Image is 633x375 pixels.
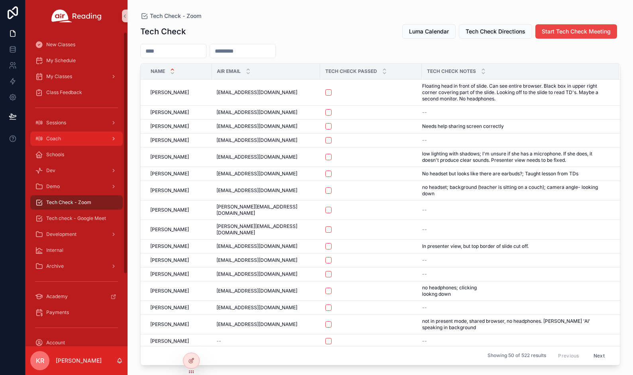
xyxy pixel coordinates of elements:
[216,271,315,277] a: [EMAIL_ADDRESS][DOMAIN_NAME]
[30,179,123,194] a: Demo
[216,288,297,294] span: [EMAIL_ADDRESS][DOMAIN_NAME]
[216,257,315,263] a: [EMAIL_ADDRESS][DOMAIN_NAME]
[466,27,525,35] span: Tech Check Directions
[46,135,61,142] span: Coach
[422,123,609,130] a: Needs help sharing screen correctly
[150,187,189,194] span: [PERSON_NAME]
[140,26,186,37] h1: Tech Check
[46,151,64,158] span: Schools
[151,68,165,75] span: Name
[140,12,201,20] a: Tech Check - Zoom
[46,293,68,300] span: Academy
[51,10,102,22] img: App logo
[422,318,609,331] a: not in present mode, shared browser, no headphones. [PERSON_NAME] 'AI' speaking in background
[216,288,315,294] a: [EMAIL_ADDRESS][DOMAIN_NAME]
[488,353,546,359] span: Showing 50 of 522 results
[422,338,427,344] span: --
[46,247,63,253] span: Internal
[150,154,189,160] span: [PERSON_NAME]
[422,123,504,130] span: Needs help sharing screen correctly
[422,338,609,344] a: --
[216,187,297,194] span: [EMAIL_ADDRESS][DOMAIN_NAME]
[46,309,69,316] span: Payments
[422,226,609,233] a: --
[422,171,609,177] a: No headset but looks like there are earbuds?; Taught lesson from TDs
[216,187,315,194] a: [EMAIL_ADDRESS][DOMAIN_NAME]
[217,68,241,75] span: Air Email
[216,89,315,96] a: [EMAIL_ADDRESS][DOMAIN_NAME]
[216,204,315,216] a: [PERSON_NAME][EMAIL_ADDRESS][DOMAIN_NAME]
[36,356,44,365] span: KR
[30,147,123,162] a: Schools
[56,357,102,365] p: [PERSON_NAME]
[216,304,315,311] a: [EMAIL_ADDRESS][DOMAIN_NAME]
[30,211,123,226] a: Tech check - Google Meet
[422,207,427,213] span: --
[46,120,66,126] span: Sessions
[216,223,315,236] a: [PERSON_NAME][EMAIL_ADDRESS][DOMAIN_NAME]
[216,338,315,344] a: --
[150,137,207,143] a: [PERSON_NAME]
[427,68,476,75] span: Tech Check Notes
[46,167,55,174] span: Dev
[46,183,60,190] span: Demo
[150,171,189,177] span: [PERSON_NAME]
[216,109,315,116] a: [EMAIL_ADDRESS][DOMAIN_NAME]
[150,338,189,344] span: [PERSON_NAME]
[325,68,377,75] span: Tech Check Passed
[216,338,221,344] span: --
[150,207,189,213] span: [PERSON_NAME]
[30,69,123,84] a: My Classes
[588,349,610,362] button: Next
[150,187,207,194] a: [PERSON_NAME]
[150,123,189,130] span: [PERSON_NAME]
[46,57,76,64] span: My Schedule
[26,32,128,346] div: scrollable content
[216,123,315,130] a: [EMAIL_ADDRESS][DOMAIN_NAME]
[30,336,123,350] a: Account
[422,243,529,249] span: In presenter view, but top border of slide cut off.
[150,338,207,344] a: [PERSON_NAME]
[216,271,297,277] span: [EMAIL_ADDRESS][DOMAIN_NAME]
[150,304,207,311] a: [PERSON_NAME]
[30,289,123,304] a: Academy
[150,89,189,96] span: [PERSON_NAME]
[30,116,123,130] a: Sessions
[150,226,207,233] a: [PERSON_NAME]
[402,24,456,39] button: Luma Calendar
[216,137,315,143] a: [EMAIL_ADDRESS][DOMAIN_NAME]
[216,257,297,263] span: [EMAIL_ADDRESS][DOMAIN_NAME]
[422,243,609,249] a: In presenter view, but top border of slide cut off.
[422,137,609,143] a: --
[150,171,207,177] a: [PERSON_NAME]
[542,27,611,35] span: Start Tech Check Meeting
[422,171,578,177] span: No headset but looks like there are earbuds?; Taught lesson from TDs
[30,305,123,320] a: Payments
[216,243,315,249] a: [EMAIL_ADDRESS][DOMAIN_NAME]
[422,184,609,197] a: no headset; background (teacher is sitting on a couch); camera angle- looking down
[46,215,106,222] span: Tech check - Google Meet
[150,271,189,277] span: [PERSON_NAME]
[150,321,189,328] span: [PERSON_NAME]
[46,199,91,206] span: Tech Check - Zoom
[150,243,207,249] a: [PERSON_NAME]
[150,288,189,294] span: [PERSON_NAME]
[216,321,315,328] a: [EMAIL_ADDRESS][DOMAIN_NAME]
[150,109,207,116] a: [PERSON_NAME]
[216,123,297,130] span: [EMAIL_ADDRESS][DOMAIN_NAME]
[422,304,427,311] span: --
[422,257,427,263] span: --
[46,263,64,269] span: Archive
[422,207,609,213] a: --
[30,132,123,146] a: Coach
[216,243,297,249] span: [EMAIL_ADDRESS][DOMAIN_NAME]
[422,151,609,163] a: low lighting with shadows; I'm unsure if she has a microphone. If she does, it doesn't produce cl...
[409,27,449,35] span: Luma Calendar
[46,41,75,48] span: New Classes
[150,321,207,328] a: [PERSON_NAME]
[216,171,297,177] span: [EMAIL_ADDRESS][DOMAIN_NAME]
